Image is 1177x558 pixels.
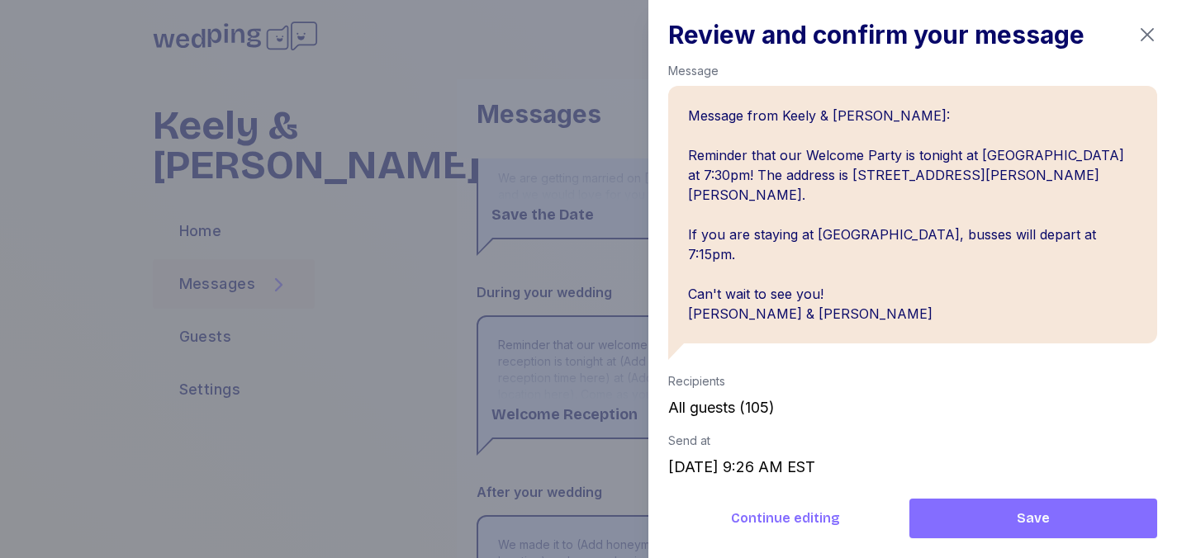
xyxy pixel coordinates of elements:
div: Message [668,63,1157,79]
button: Continue editing [668,499,903,538]
div: Recipients [668,373,1157,390]
span: Save [1017,508,1050,528]
div: All guests ( 105 ) [668,396,1157,419]
div: Message from Keely & [PERSON_NAME]: Reminder that our Welcome Party is tonight at [GEOGRAPHIC_DAT... [668,86,1157,343]
div: Send at [668,433,1157,449]
div: [DATE] 9:26 AM EST [668,456,1157,479]
h1: Review and confirm your message [668,20,1084,50]
button: Save [909,499,1157,538]
span: Continue editing [731,508,840,528]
